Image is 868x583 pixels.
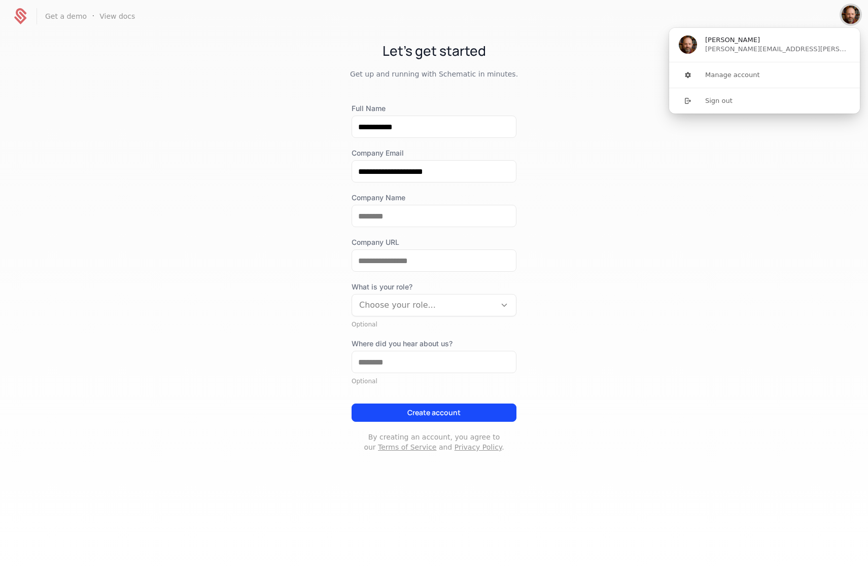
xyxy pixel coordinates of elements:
button: Close user button [842,6,860,24]
a: View docs [99,11,135,21]
div: User button popover [669,28,860,114]
a: Terms of Service [378,443,436,451]
img: Mitch Haile [679,35,697,54]
label: Where did you hear about us? [352,339,516,349]
button: Manage account [669,62,860,88]
label: Company URL [352,237,516,247]
label: Company Name [352,193,516,203]
a: Get a demo [45,11,87,21]
span: · [92,10,94,22]
span: [PERSON_NAME] [705,35,760,45]
img: Mitch Haile [842,6,860,24]
a: Privacy Policy [455,443,502,451]
button: Create account [352,404,516,422]
span: [PERSON_NAME][EMAIL_ADDRESS][PERSON_NAME][DOMAIN_NAME] [705,45,850,54]
button: Sign out [669,88,860,114]
div: Optional [352,377,516,385]
p: By creating an account, you agree to our and . [352,432,516,452]
label: Full Name [352,103,516,114]
div: Optional [352,320,516,329]
label: Company Email [352,148,516,158]
span: What is your role? [352,282,516,292]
